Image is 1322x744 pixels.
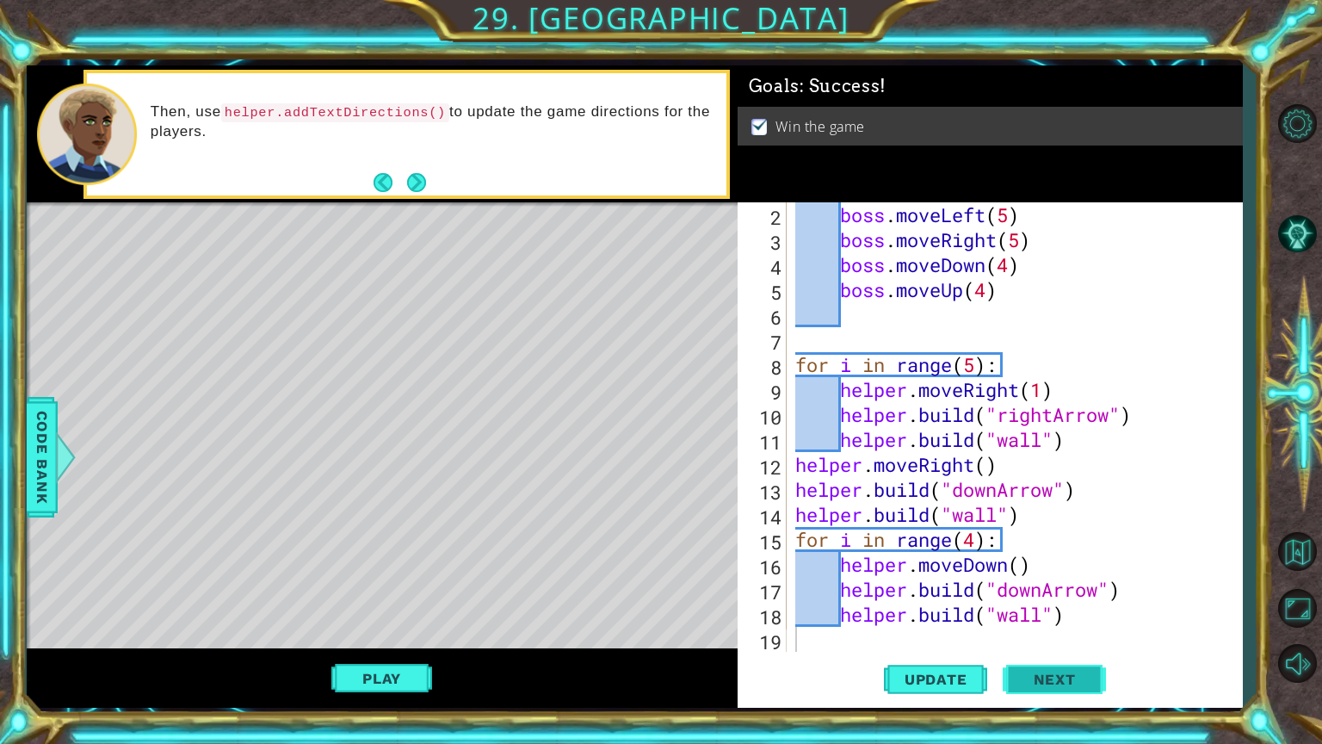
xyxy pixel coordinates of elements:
div: 8 [741,355,787,380]
p: Then, use to update the game directions for the players. [151,102,715,141]
span: Code Bank [28,405,56,510]
button: Back to Map [1272,527,1322,577]
span: Update [887,671,985,688]
span: Next [1016,671,1093,688]
a: Back to Map [1272,524,1322,581]
div: 15 [741,530,787,555]
button: AI Hint [1272,208,1322,258]
div: 13 [741,480,787,505]
div: 7 [741,330,787,355]
div: Level Map [27,202,822,710]
button: Update [884,654,987,704]
button: Maximize Browser [1272,584,1322,634]
button: Level Options [1272,98,1322,148]
button: Back [374,173,407,192]
div: 17 [741,580,787,604]
div: 2 [741,205,787,230]
div: 12 [741,455,787,480]
div: 16 [741,555,787,580]
button: Next [407,173,426,192]
div: 14 [741,505,787,530]
p: Win the game [775,117,865,136]
code: helper.addTextDirections() [221,103,449,122]
div: 3 [741,230,787,255]
div: 18 [741,604,787,629]
button: Play [331,662,432,695]
button: Mute [1272,639,1322,689]
div: 19 [741,629,787,654]
img: Check mark for checkbox [751,117,769,131]
span: Goals [749,76,886,97]
button: Next [1003,654,1106,705]
div: 4 [741,255,787,280]
div: 9 [741,380,787,405]
div: 5 [741,280,787,305]
div: 6 [741,305,787,330]
div: 10 [741,405,787,430]
span: : Success! [800,76,886,96]
div: 11 [741,430,787,455]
